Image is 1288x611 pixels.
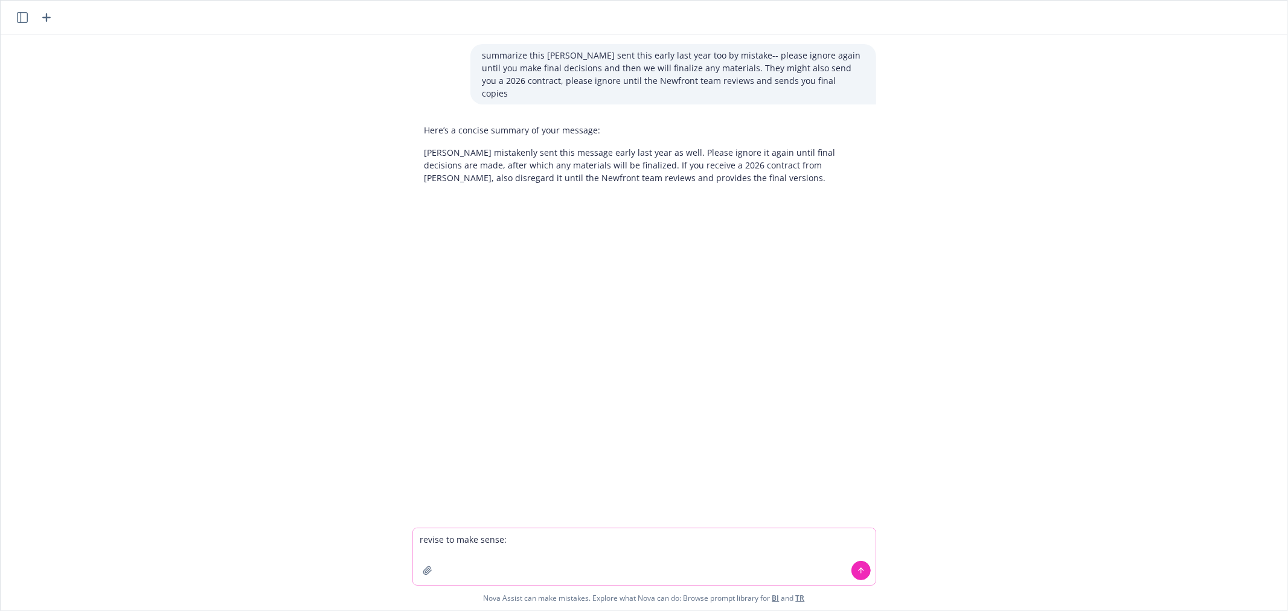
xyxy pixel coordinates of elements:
span: Nova Assist can make mistakes. Explore what Nova can do: Browse prompt library for and [5,586,1283,610]
p: Here’s a concise summary of your message: [425,124,864,136]
a: TR [796,593,805,603]
p: summarize this [PERSON_NAME] sent this early last year too by mistake-- please ignore again until... [482,49,864,100]
textarea: revise to make sense: [413,528,876,585]
p: [PERSON_NAME] mistakenly sent this message early last year as well. Please ignore it again until ... [425,146,864,184]
a: BI [772,593,780,603]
